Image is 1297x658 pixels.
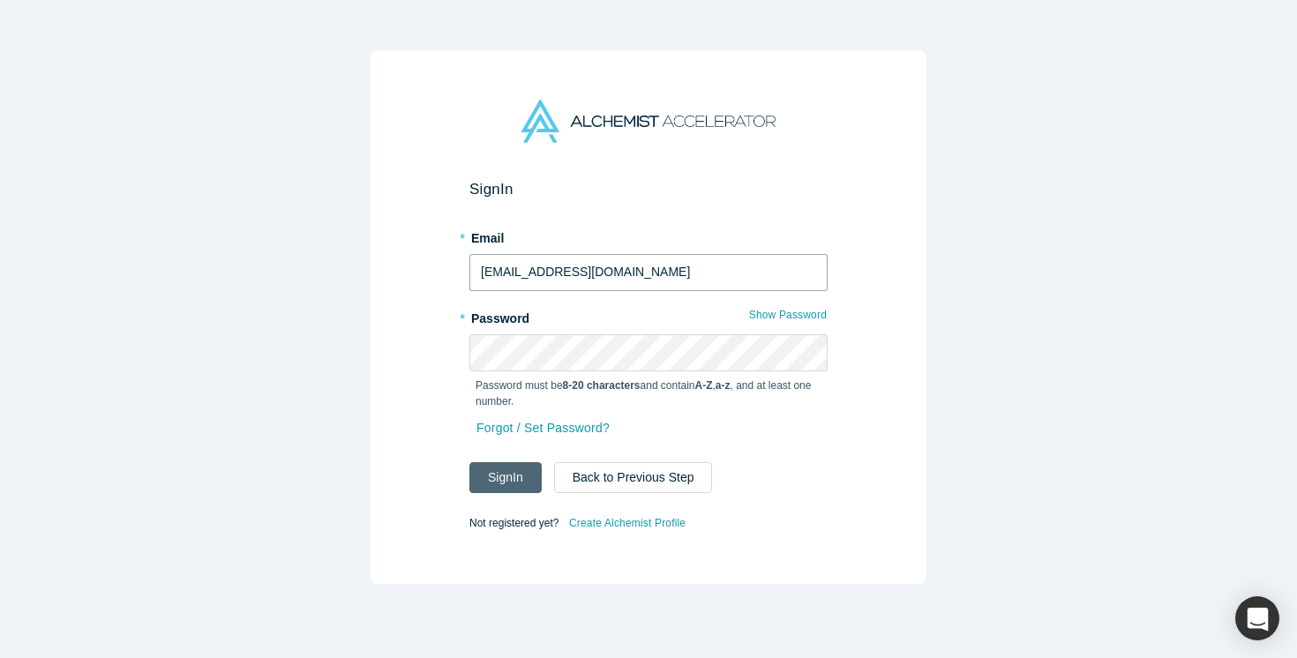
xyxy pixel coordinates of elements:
a: Create Alchemist Profile [568,512,686,535]
label: Email [469,223,828,248]
strong: A-Z [695,379,713,392]
h2: Sign In [469,180,828,198]
button: SignIn [469,462,542,493]
button: Show Password [748,303,828,326]
strong: a-z [716,379,731,392]
strong: 8-20 characters [563,379,641,392]
label: Password [469,303,828,328]
button: Back to Previous Step [554,462,713,493]
img: Alchemist Accelerator Logo [521,100,776,143]
span: Not registered yet? [469,516,559,528]
a: Forgot / Set Password? [476,413,611,444]
p: Password must be and contain , , and at least one number. [476,378,821,409]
